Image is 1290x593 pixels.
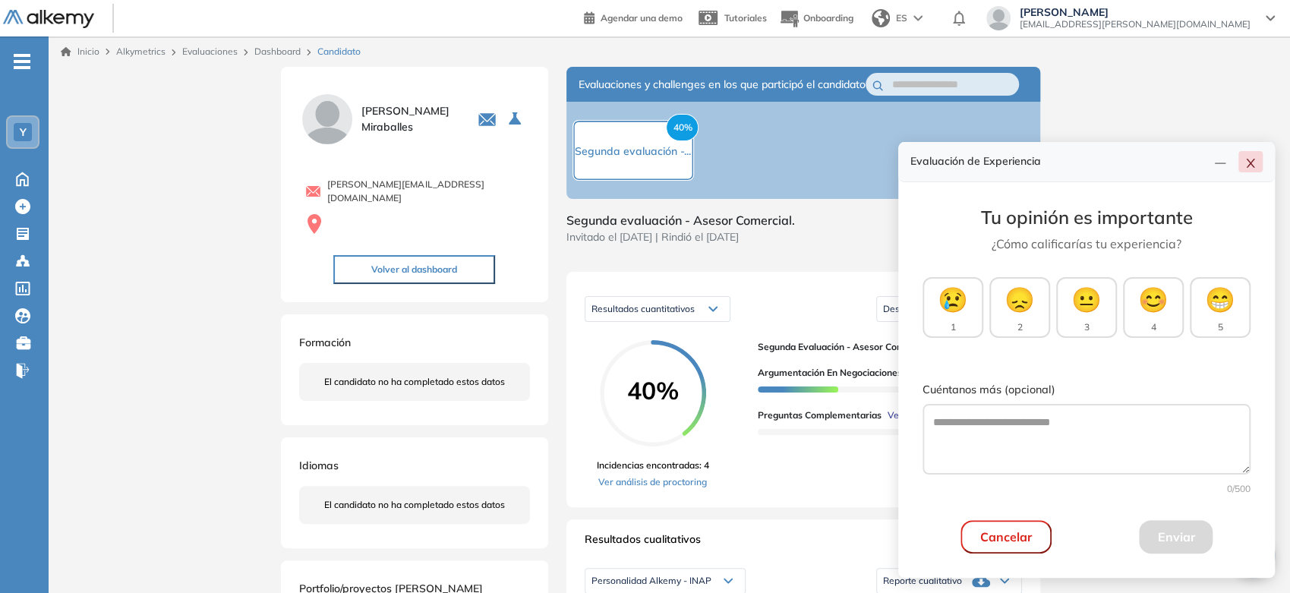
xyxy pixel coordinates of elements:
[872,9,890,27] img: world
[14,60,30,63] i: -
[803,12,853,24] span: Onboarding
[883,575,962,587] span: Reporte cualitativo
[758,366,902,380] span: Argumentación en negociaciones
[324,375,505,389] span: El candidato no ha completado estos datos
[324,498,505,512] span: El candidato no ha completado estos datos
[299,91,355,147] img: PROFILE_MENU_LOGO_USER
[923,382,1251,399] label: Cuéntanos más (opcional)
[1190,277,1251,338] button: 😁5
[888,408,938,422] span: Ver detalles
[333,255,495,284] button: Volver al dashboard
[579,77,866,93] span: Evaluaciones y challenges en los que participó el candidato
[503,106,530,133] button: Seleccione la evaluación activa
[1139,520,1213,554] button: Enviar
[1208,151,1232,172] button: line
[584,8,683,26] a: Agendar una demo
[566,211,795,229] span: Segunda evaluación - Asesor Comercial.
[254,46,301,57] a: Dashboard
[1071,281,1102,317] span: 😐
[3,10,94,29] img: Logo
[1244,157,1257,169] span: close
[591,575,711,587] span: Personalidad Alkemy - INAP
[1238,151,1263,172] button: close
[1056,277,1117,338] button: 😐3
[361,103,459,135] span: [PERSON_NAME] Miraballes
[327,178,529,205] span: [PERSON_NAME][EMAIL_ADDRESS][DOMAIN_NAME]
[116,46,166,57] span: Alkymetrics
[591,303,695,314] span: Resultados cuantitativos
[951,320,956,334] span: 1
[597,475,709,489] a: Ver análisis de proctoring
[923,235,1251,253] p: ¿Cómo calificarías tu experiencia?
[1214,157,1226,169] span: line
[938,281,968,317] span: 😢
[299,459,339,472] span: Idiomas
[758,408,882,422] span: Preguntas complementarias
[1151,320,1156,334] span: 4
[597,459,709,472] span: Incidencias encontradas: 4
[960,520,1052,554] button: Cancelar
[758,340,1010,354] span: Segunda evaluación - Asesor Comercial.
[1017,320,1023,334] span: 2
[585,531,701,556] span: Resultados cualitativos
[601,12,683,24] span: Agendar una demo
[1138,281,1169,317] span: 😊
[724,12,767,24] span: Tutoriales
[1218,320,1223,334] span: 5
[566,229,795,245] span: Invitado el [DATE] | Rindió el [DATE]
[575,144,691,158] span: Segunda evaluación -...
[666,114,699,141] span: 40%
[989,277,1050,338] button: 😞2
[182,46,238,57] a: Evaluaciones
[1084,320,1090,334] span: 3
[923,277,983,338] button: 😢1
[299,336,351,349] span: Formación
[779,2,853,35] button: Onboarding
[882,408,938,422] button: Ver detalles
[1020,18,1251,30] span: [EMAIL_ADDRESS][PERSON_NAME][DOMAIN_NAME]
[1005,281,1035,317] span: 😞
[883,303,959,315] span: Descargar reporte
[1205,281,1235,317] span: 😁
[20,126,27,138] span: Y
[317,45,361,58] span: Candidato
[923,482,1251,496] div: 0 /500
[61,45,99,58] a: Inicio
[910,155,1208,168] h4: Evaluación de Experiencia
[1020,6,1251,18] span: [PERSON_NAME]
[913,15,923,21] img: arrow
[600,378,706,402] span: 40%
[896,11,907,25] span: ES
[923,207,1251,229] h3: Tu opinión es importante
[1123,277,1184,338] button: 😊4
